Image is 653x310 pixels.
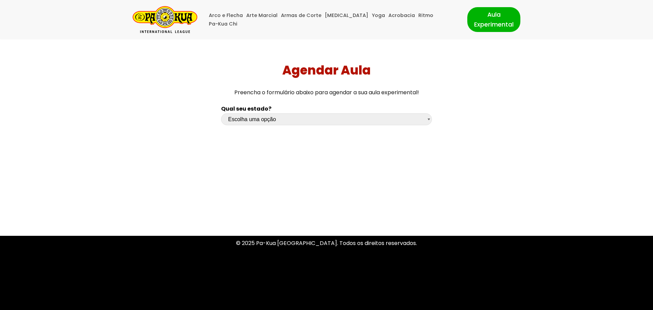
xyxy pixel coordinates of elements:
[372,11,385,20] a: Yoga
[133,297,202,306] p: | Movido a
[467,7,520,32] a: Aula Experimental
[3,63,651,78] h1: Agendar Aula
[3,88,651,97] p: Preencha o formulário abaixo para agendar a sua aula experimental!
[207,11,457,28] div: Menu primário
[133,6,197,33] a: Pa-Kua Brasil Uma Escola de conhecimentos orientais para toda a família. Foco, habilidade concent...
[133,239,520,248] p: © 2025 Pa-Kua [GEOGRAPHIC_DATA]. Todos os direitos reservados.
[281,11,321,20] a: Armas de Corte
[209,11,243,20] a: Arco e Flecha
[418,11,433,20] a: Ritmo
[325,11,368,20] a: [MEDICAL_DATA]
[221,105,271,113] b: Qual seu estado?
[388,11,415,20] a: Acrobacia
[296,268,357,276] a: Política de Privacidade
[133,297,146,305] a: Neve
[209,20,237,28] a: Pa-Kua Chi
[246,11,278,20] a: Arte Marcial
[173,297,202,305] a: WordPress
